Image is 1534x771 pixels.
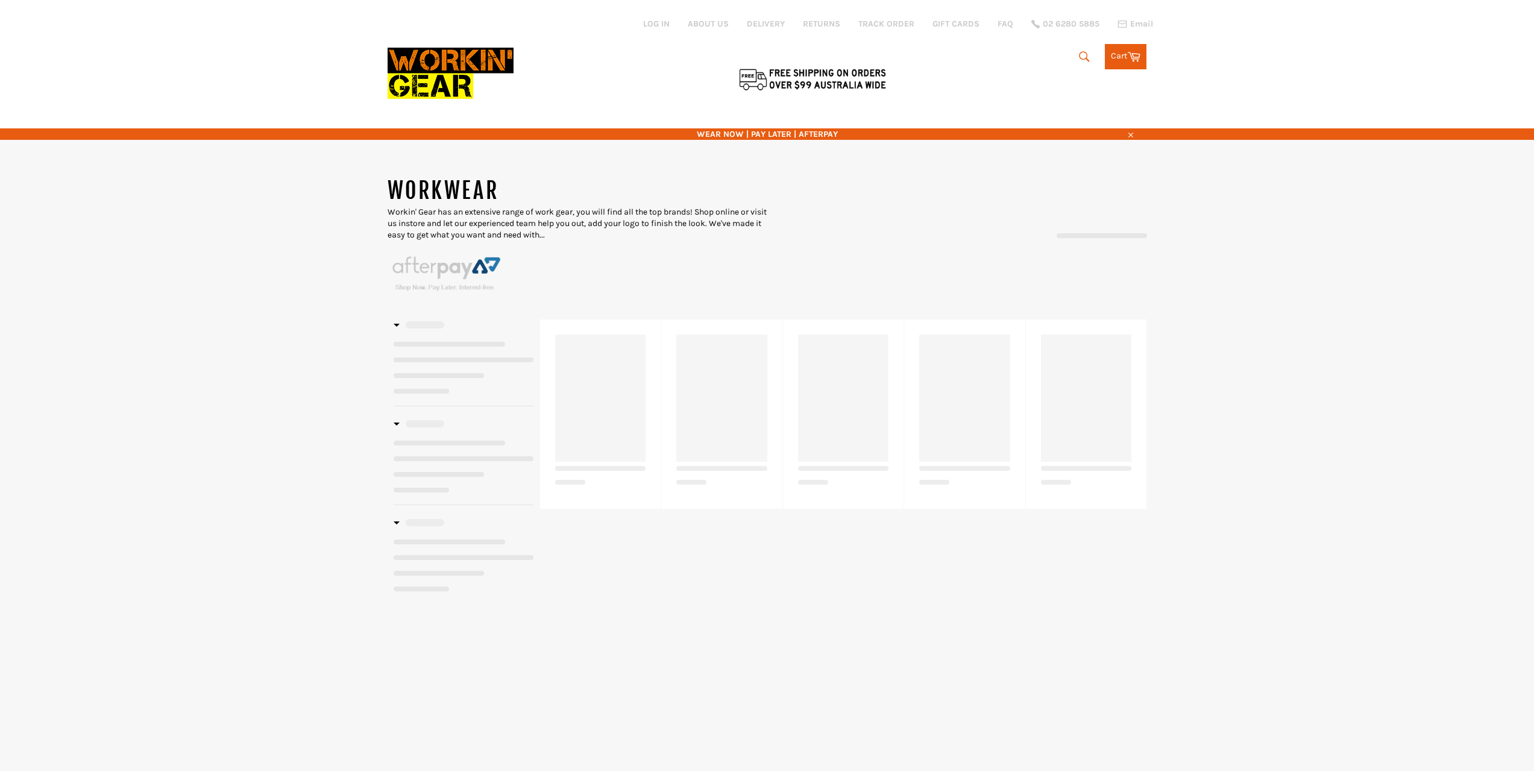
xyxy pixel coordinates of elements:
[1043,20,1099,28] span: 02 6280 5885
[737,66,888,92] img: Flat $9.95 shipping Australia wide
[803,18,840,30] a: RETURNS
[747,18,785,30] a: DELIVERY
[688,18,729,30] a: ABOUT US
[932,18,979,30] a: GIFT CARDS
[1130,20,1153,28] span: Email
[388,206,767,241] p: Workin' Gear has an extensive range of work gear, you will find all the top brands! Shop online o...
[388,39,514,107] img: Workin Gear leaders in Workwear, Safety Boots, PPE, Uniforms. Australia's No.1 in Workwear
[1031,20,1099,28] a: 02 6280 5885
[643,19,670,29] a: Log in
[1105,44,1146,69] a: Cart
[998,18,1013,30] a: FAQ
[388,128,1147,140] span: WEAR NOW | PAY LATER | AFTERPAY
[858,18,914,30] a: TRACK ORDER
[388,176,767,206] h1: WORKWEAR
[1117,19,1153,29] a: Email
